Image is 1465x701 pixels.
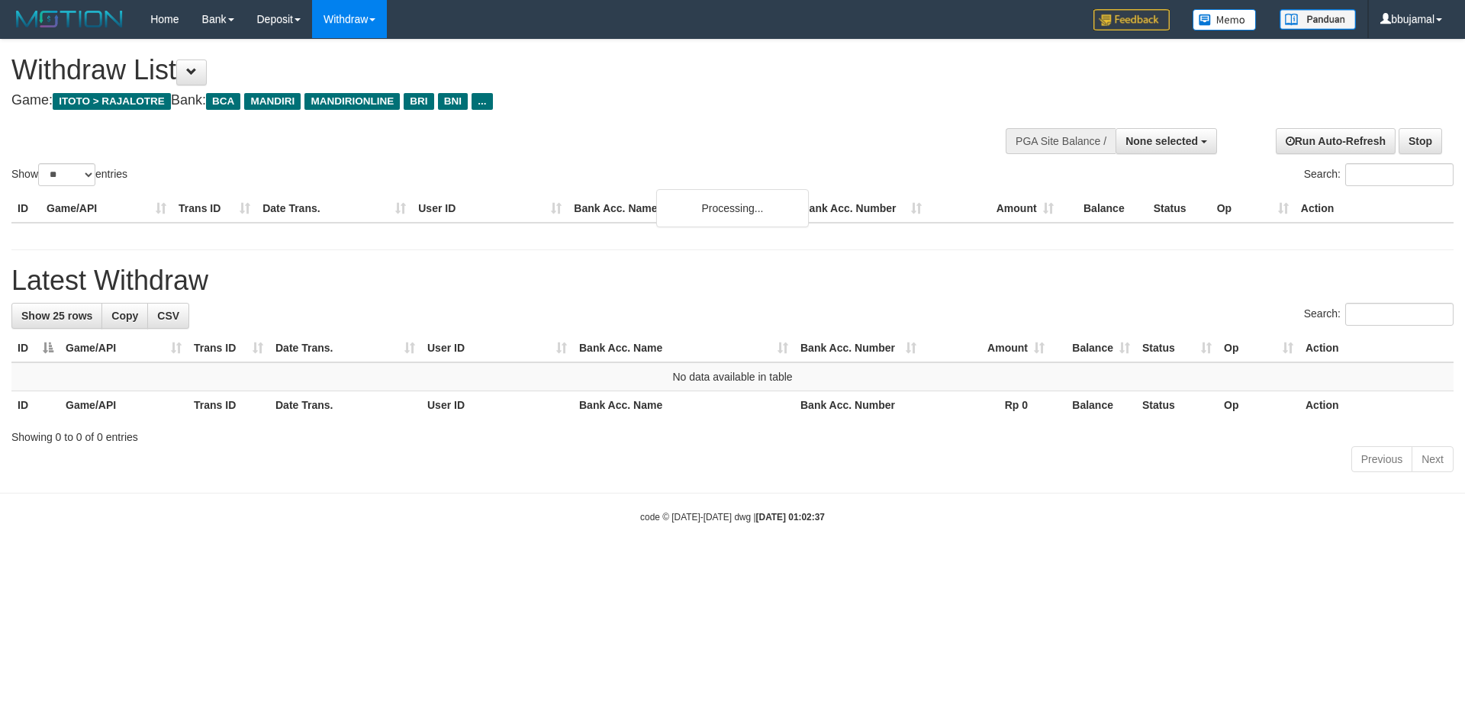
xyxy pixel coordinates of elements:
th: Bank Acc. Name [568,195,795,223]
th: Status: activate to sort column ascending [1136,334,1218,362]
th: Action [1299,391,1454,420]
th: Op [1218,391,1299,420]
span: BCA [206,93,240,110]
img: Button%20Memo.svg [1193,9,1257,31]
a: Copy [101,303,148,329]
th: Date Trans.: activate to sort column ascending [269,334,421,362]
strong: [DATE] 01:02:37 [756,512,825,523]
th: Action [1295,195,1454,223]
th: Game/API [60,391,188,420]
th: User ID [421,391,573,420]
th: Trans ID [172,195,256,223]
img: Feedback.jpg [1093,9,1170,31]
img: panduan.png [1280,9,1356,30]
th: ID [11,391,60,420]
img: MOTION_logo.png [11,8,127,31]
span: None selected [1125,135,1198,147]
div: PGA Site Balance / [1006,128,1116,154]
span: BRI [404,93,433,110]
th: Bank Acc. Name: activate to sort column ascending [573,334,794,362]
th: ID: activate to sort column descending [11,334,60,362]
span: Show 25 rows [21,310,92,322]
th: Balance [1060,195,1148,223]
th: User ID: activate to sort column ascending [421,334,573,362]
a: Next [1412,446,1454,472]
input: Search: [1345,303,1454,326]
th: Status [1136,391,1218,420]
th: Balance: activate to sort column ascending [1051,334,1136,362]
select: Showentries [38,163,95,186]
h1: Latest Withdraw [11,265,1454,296]
span: ... [472,93,492,110]
th: Bank Acc. Number [794,391,922,420]
th: Trans ID [188,391,269,420]
small: code © [DATE]-[DATE] dwg | [640,512,825,523]
span: Copy [111,310,138,322]
a: Stop [1399,128,1442,154]
a: Previous [1351,446,1412,472]
th: Op: activate to sort column ascending [1218,334,1299,362]
th: Balance [1051,391,1136,420]
a: Run Auto-Refresh [1276,128,1396,154]
a: CSV [147,303,189,329]
button: None selected [1116,128,1217,154]
th: Status [1148,195,1211,223]
div: Showing 0 to 0 of 0 entries [11,423,1454,445]
th: Amount: activate to sort column ascending [922,334,1051,362]
span: MANDIRIONLINE [304,93,400,110]
span: MANDIRI [244,93,301,110]
th: Bank Acc. Name [573,391,794,420]
h4: Game: Bank: [11,93,961,108]
label: Show entries [11,163,127,186]
input: Search: [1345,163,1454,186]
th: User ID [412,195,568,223]
th: Game/API [40,195,172,223]
th: Rp 0 [922,391,1051,420]
th: Action [1299,334,1454,362]
th: Amount [928,195,1060,223]
th: Bank Acc. Number [795,195,927,223]
th: Date Trans. [256,195,412,223]
th: Trans ID: activate to sort column ascending [188,334,269,362]
td: No data available in table [11,362,1454,391]
a: Show 25 rows [11,303,102,329]
span: ITOTO > RAJALOTRE [53,93,171,110]
div: Processing... [656,189,809,227]
th: ID [11,195,40,223]
span: BNI [438,93,468,110]
th: Date Trans. [269,391,421,420]
th: Bank Acc. Number: activate to sort column ascending [794,334,922,362]
span: CSV [157,310,179,322]
h1: Withdraw List [11,55,961,85]
label: Search: [1304,303,1454,326]
label: Search: [1304,163,1454,186]
th: Game/API: activate to sort column ascending [60,334,188,362]
th: Op [1211,195,1295,223]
